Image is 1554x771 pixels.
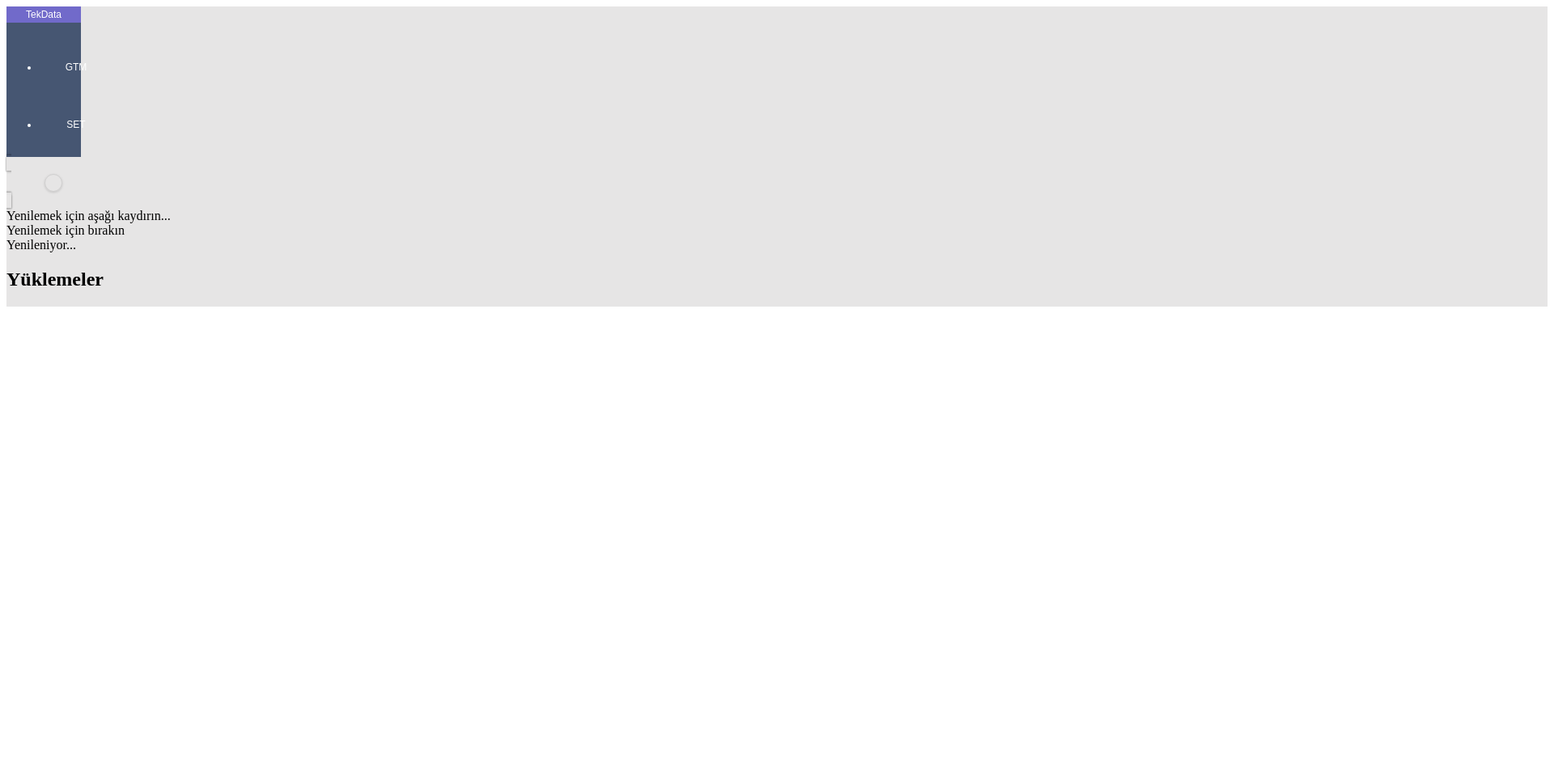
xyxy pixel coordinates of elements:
[6,238,1548,252] div: Yenileniyor...
[52,61,100,74] span: GTM
[6,209,1548,223] div: Yenilemek için aşağı kaydırın...
[6,269,1548,290] h2: Yüklemeler
[6,8,81,21] div: TekData
[52,118,100,131] span: SET
[6,223,1548,238] div: Yenilemek için bırakın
